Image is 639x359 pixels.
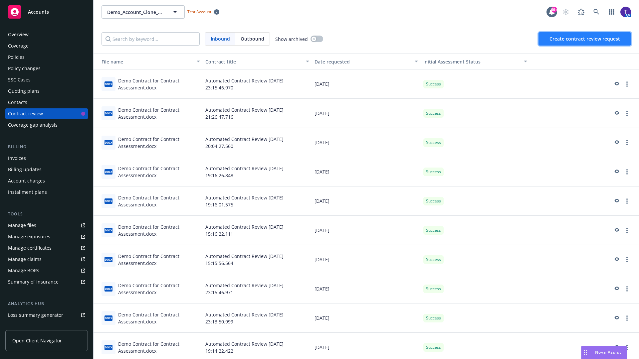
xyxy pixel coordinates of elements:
[5,3,88,21] a: Accounts
[118,340,200,354] div: Demo Contract for Contract Assessment.docx
[5,164,88,175] a: Billing updates
[5,231,88,242] span: Manage exposures
[105,315,112,320] span: docx
[312,245,421,274] div: [DATE]
[426,169,441,175] span: Success
[118,165,200,179] div: Demo Contract for Contract Assessment.docx
[8,310,63,320] div: Loss summary generator
[8,86,40,96] div: Quoting plans
[241,35,264,42] span: Outbound
[107,9,165,16] span: Demo_Account_Clone_QA_CR_Tests_Demo
[8,120,58,130] div: Coverage gap analysis
[426,81,441,87] span: Success
[312,157,421,186] div: [DATE]
[5,211,88,217] div: Tools
[5,277,88,287] a: Summary of insurance
[185,8,222,15] span: Test Account
[5,220,88,231] a: Manage files
[623,285,631,293] a: more
[612,314,620,322] a: preview
[203,186,312,216] div: Automated Contract Review [DATE] 19:16:01.575
[8,187,47,197] div: Installment plans
[203,303,312,333] div: Automated Contract Review [DATE] 23:13:50.999
[105,257,112,262] span: docx
[105,81,112,86] span: docx
[105,228,112,233] span: docx
[8,74,31,85] div: SSC Cases
[590,5,603,19] a: Search
[5,153,88,164] a: Invoices
[5,300,88,307] div: Analytics hub
[102,5,185,19] button: Demo_Account_Clone_QA_CR_Tests_Demo
[8,265,39,276] div: Manage BORs
[551,7,557,13] div: 99+
[235,33,270,45] span: Outbound
[203,69,312,99] div: Automated Contract Review [DATE] 23:15:46.970
[5,187,88,197] a: Installment plans
[623,109,631,117] a: more
[312,54,421,69] button: Date requested
[96,58,193,65] div: Toggle SortBy
[612,197,620,205] a: preview
[426,140,441,146] span: Success
[105,140,112,145] span: docx
[105,111,112,116] span: docx
[203,216,312,245] div: Automated Contract Review [DATE] 15:16:22.111
[105,345,112,350] span: docx
[312,186,421,216] div: [DATE]
[8,220,36,231] div: Manage files
[12,337,62,344] span: Open Client Navigator
[426,227,441,233] span: Success
[28,9,49,15] span: Accounts
[5,108,88,119] a: Contract review
[118,106,200,120] div: Demo Contract for Contract Assessment.docx
[8,97,27,108] div: Contacts
[105,198,112,203] span: docx
[187,9,211,15] span: Test Account
[5,29,88,40] a: Overview
[5,86,88,96] a: Quoting plans
[8,52,25,62] div: Policies
[8,243,52,253] div: Manage certificates
[5,144,88,150] div: Billing
[203,54,312,69] button: Contract title
[118,311,200,325] div: Demo Contract for Contract Assessment.docx
[426,286,441,292] span: Success
[623,343,631,351] a: more
[423,59,481,65] span: Initial Assessment Status
[5,243,88,253] a: Manage certificates
[118,282,200,296] div: Demo Contract for Contract Assessment.docx
[8,153,26,164] div: Invoices
[574,5,588,19] a: Report a Bug
[581,346,627,359] button: Nova Assist
[5,74,88,85] a: SSC Cases
[423,58,520,65] div: Toggle SortBy
[8,63,41,74] div: Policy changes
[623,256,631,264] a: more
[426,198,441,204] span: Success
[8,254,42,265] div: Manage claims
[612,343,620,351] a: preview
[8,29,29,40] div: Overview
[8,176,45,186] div: Account charges
[5,310,88,320] a: Loss summary generator
[612,256,620,264] a: preview
[8,164,42,175] div: Billing updates
[312,99,421,128] div: [DATE]
[612,139,620,147] a: preview
[205,58,302,65] div: Contract title
[203,99,312,128] div: Automated Contract Review [DATE] 21:26:47.716
[203,157,312,186] div: Automated Contract Review [DATE] 19:16:26.848
[105,169,112,174] span: docx
[118,253,200,267] div: Demo Contract for Contract Assessment.docx
[612,80,620,88] a: preview
[5,41,88,51] a: Coverage
[312,274,421,303] div: [DATE]
[105,286,112,291] span: docx
[8,108,43,119] div: Contract review
[612,109,620,117] a: preview
[312,303,421,333] div: [DATE]
[203,245,312,274] div: Automated Contract Review [DATE] 15:15:56.564
[5,265,88,276] a: Manage BORs
[315,58,411,65] div: Date requested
